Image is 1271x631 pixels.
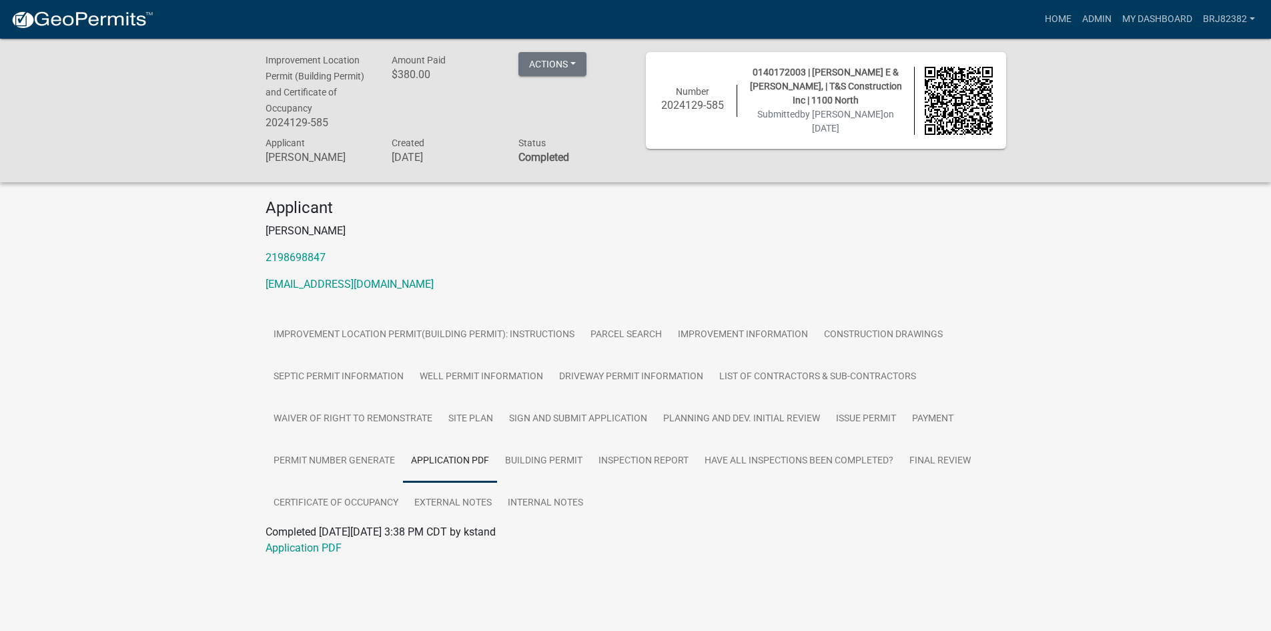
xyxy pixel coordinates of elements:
h6: [DATE] [392,151,498,164]
a: Permit Number Generate [266,440,403,483]
a: Have all inspections been completed? [697,440,901,483]
a: Final Review [901,440,979,483]
a: Payment [904,398,961,441]
span: Created [392,138,424,148]
a: Improvement Information [670,314,816,357]
a: Planning and Dev. Initial Review [655,398,828,441]
a: brj82382 [1198,7,1260,32]
a: External Notes [406,482,500,525]
a: Improvement Location Permit(Building Permit): Instructions [266,314,582,357]
p: [PERSON_NAME] [266,223,1006,239]
h4: Applicant [266,198,1006,218]
span: 0140172003 | [PERSON_NAME] E & [PERSON_NAME], | T&S Construction Inc | 1100 North [750,67,902,106]
span: Amount Paid [392,55,446,65]
a: Application PDF [403,440,497,483]
a: 2198698847 [266,251,326,264]
span: by [PERSON_NAME] [800,109,883,120]
h6: 2024129-585 [659,99,727,112]
a: Application PDF [266,542,342,554]
img: QR code [925,67,993,135]
span: Status [518,138,546,148]
a: My Dashboard [1117,7,1198,32]
a: Issue Permit [828,398,904,441]
a: List of Contractors & Sub-Contractors [711,356,924,399]
a: Parcel search [582,314,670,357]
span: Improvement Location Permit (Building Permit) and Certificate of Occupancy [266,55,364,114]
strong: Completed [518,151,569,164]
a: Site Plan [440,398,501,441]
span: Number [676,86,709,97]
a: Admin [1077,7,1117,32]
button: Actions [518,52,586,76]
a: Inspection Report [590,440,697,483]
a: Waiver of Right to Remonstrate [266,398,440,441]
a: Certificate of Occupancy [266,482,406,525]
a: Sign and Submit Application [501,398,655,441]
a: Septic Permit Information [266,356,412,399]
a: Driveway Permit Information [551,356,711,399]
h6: [PERSON_NAME] [266,151,372,164]
span: Submitted on [DATE] [757,109,894,134]
span: Completed [DATE][DATE] 3:38 PM CDT by kstand [266,525,496,538]
a: [EMAIL_ADDRESS][DOMAIN_NAME] [266,278,434,290]
h6: 2024129-585 [266,116,372,129]
a: Internal Notes [500,482,591,525]
span: Applicant [266,138,305,148]
a: Building Permit [497,440,590,483]
a: Construction Drawings [816,314,951,357]
a: Home [1039,7,1077,32]
h6: $380.00 [392,68,498,81]
a: Well Permit Information [412,356,551,399]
